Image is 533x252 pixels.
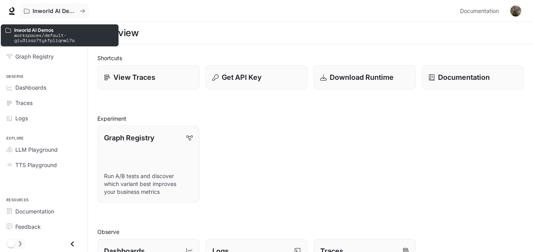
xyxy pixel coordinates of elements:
[20,3,89,19] button: All workspaces
[3,81,84,94] a: Dashboards
[14,33,114,43] p: workspaces/default-giu3izaz7tykfpliqnwl7a
[113,72,155,83] p: View Traces
[457,3,505,19] a: Documentation
[97,228,524,236] h2: Observe
[15,207,54,215] span: Documentation
[3,111,84,125] a: Logs
[104,132,154,143] p: Graph Registry
[15,114,28,122] span: Logs
[3,50,84,63] a: Graph Registry
[3,143,84,156] a: LLM Playground
[510,6,521,17] img: User avatar
[3,96,84,110] a: Traces
[15,52,54,61] span: Graph Registry
[33,8,77,15] p: Inworld AI Demos
[460,6,499,16] span: Documentation
[97,126,199,202] a: Graph RegistryRun A/B tests and discover which variant best improves your business metrics
[222,72,261,83] p: Get API Key
[15,223,41,231] span: Feedback
[15,145,58,154] span: LLM Playground
[15,161,57,169] span: TTS Playground
[14,28,114,33] p: Inworld AI Demos
[15,99,33,107] span: Traces
[314,65,416,89] a: Download Runtime
[97,65,199,89] a: View Traces
[330,72,394,83] p: Download Runtime
[3,204,84,218] a: Documentation
[422,65,524,89] a: Documentation
[3,220,84,234] a: Feedback
[97,114,524,123] h2: Experiment
[15,83,46,92] span: Dashboards
[64,236,81,252] button: Close drawer
[508,3,524,19] button: User avatar
[3,158,84,172] a: TTS Playground
[97,54,524,62] h2: Shortcuts
[104,172,193,196] p: Run A/B tests and discover which variant best improves your business metrics
[438,72,490,83] p: Documentation
[7,239,15,248] span: Dark mode toggle
[206,65,308,89] button: Get API Key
